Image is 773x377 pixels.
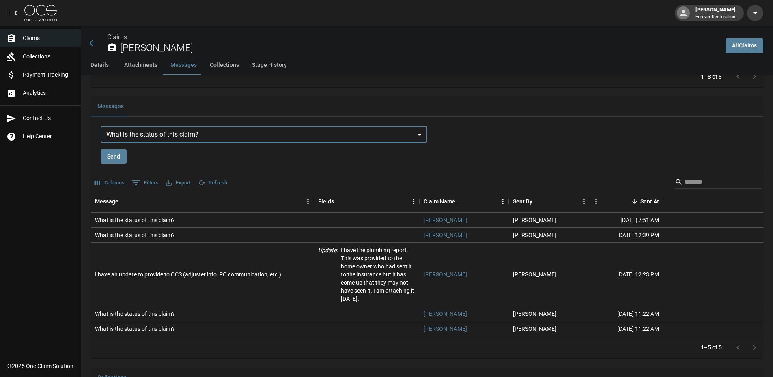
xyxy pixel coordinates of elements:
div: Search [675,176,762,190]
span: Collections [23,52,74,61]
button: Messages [164,56,203,75]
button: Sort [629,196,640,207]
button: Menu [497,195,509,208]
img: ocs-logo-white-transparent.png [24,5,57,21]
button: Details [81,56,118,75]
button: Stage History [245,56,293,75]
a: [PERSON_NAME] [424,231,467,239]
button: Menu [578,195,590,208]
button: Send [101,149,127,164]
button: Sort [455,196,467,207]
button: Collections [203,56,245,75]
div: [DATE] 12:23 PM [590,243,663,306]
button: Refresh [196,177,229,189]
div: related-list tabs [91,97,763,116]
div: [PERSON_NAME] [692,6,739,20]
div: What is the status of this claim? [95,310,175,318]
h2: [PERSON_NAME] [120,42,719,54]
div: Sent By [509,190,590,213]
div: John Porter [513,270,556,278]
button: Sort [118,196,130,207]
span: Contact Us [23,114,74,122]
a: [PERSON_NAME] [424,310,467,318]
div: Sent At [590,190,663,213]
div: [DATE] 11:22 AM [590,321,663,336]
div: I have an update to provide to OCS (adjuster info, PO communication, etc.) [95,270,281,278]
p: I have the plumbing report. This was provided to the home owner who had sent it to the insurance ... [341,246,416,303]
span: Analytics [23,89,74,97]
div: [DATE] 12:39 PM [590,228,663,243]
div: John Porter [513,231,556,239]
a: Claims [107,33,127,41]
div: Claim Name [420,190,509,213]
div: Sent At [640,190,659,213]
button: Sort [334,196,345,207]
div: What is the status of this claim? [101,126,427,143]
button: Menu [302,195,314,208]
a: AllClaims [726,38,763,53]
p: Forever Restoration [695,14,736,21]
div: What is the status of this claim? [95,231,175,239]
nav: breadcrumb [107,32,719,42]
div: [DATE] 7:51 AM [590,213,663,228]
div: John Porter [513,216,556,224]
span: Payment Tracking [23,71,74,79]
div: John Porter [513,325,556,333]
div: Message [91,190,314,213]
div: What is the status of this claim? [95,216,175,224]
button: Messages [91,97,130,116]
div: [DATE] 11:22 AM [590,306,663,321]
button: Export [164,177,193,189]
button: Show filters [130,176,161,189]
button: Menu [590,195,602,208]
div: © 2025 One Claim Solution [7,362,73,370]
a: [PERSON_NAME] [424,270,467,278]
button: open drawer [5,5,21,21]
div: anchor tabs [81,56,773,75]
div: Fields [318,190,334,213]
div: Message [95,190,118,213]
div: What is the status of this claim? [95,325,175,333]
button: Select columns [93,177,127,189]
div: Fields [314,190,420,213]
span: Help Center [23,132,74,141]
button: Menu [407,195,420,208]
p: Update : [318,246,338,303]
button: Sort [532,196,544,207]
button: Attachments [118,56,164,75]
div: John Porter [513,310,556,318]
p: 1–8 of 8 [701,73,722,81]
p: 1–5 of 5 [701,343,722,351]
a: [PERSON_NAME] [424,216,467,224]
div: Claim Name [424,190,455,213]
div: Sent By [513,190,532,213]
span: Claims [23,34,74,43]
a: [PERSON_NAME] [424,325,467,333]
